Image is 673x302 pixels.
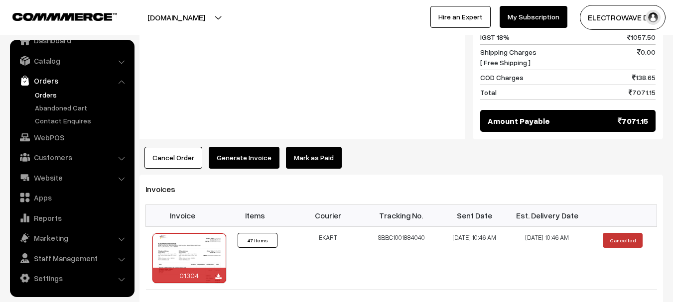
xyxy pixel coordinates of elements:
a: Mark as Paid [286,147,342,169]
a: Marketing [12,229,131,247]
span: 7071.15 [618,115,648,127]
th: Est. Delivery Date [511,204,584,226]
button: ELECTROWAVE DE… [580,5,666,30]
span: Invoices [145,184,187,194]
a: Contact Enquires [32,115,131,126]
a: Staff Management [12,249,131,267]
td: [DATE] 10:46 AM [511,226,584,290]
span: Total [480,87,497,98]
img: user [646,10,661,25]
th: Invoice [146,204,219,226]
span: Amount Payable [488,115,550,127]
td: [DATE] 10:46 AM [438,226,511,290]
div: 01304 [152,268,226,283]
a: WebPOS [12,128,131,146]
img: COMMMERCE [12,13,117,20]
a: COMMMERCE [12,10,100,22]
a: My Subscription [500,6,567,28]
a: Catalog [12,52,131,70]
button: Cancel Order [144,147,202,169]
a: Orders [32,90,131,100]
a: Customers [12,148,131,166]
button: [DOMAIN_NAME] [113,5,240,30]
th: Courier [292,204,365,226]
th: Tracking No. [365,204,438,226]
span: 7071.15 [629,87,656,98]
span: 1057.50 [627,32,656,42]
a: Website [12,169,131,187]
span: COD Charges [480,72,524,83]
span: 138.65 [632,72,656,83]
td: EKART [292,226,365,290]
a: Orders [12,72,131,90]
button: Cancelled [603,233,643,248]
a: Dashboard [12,31,131,49]
a: Abandoned Cart [32,102,131,113]
a: Reports [12,209,131,227]
button: 47 Items [238,233,277,248]
th: Sent Date [438,204,511,226]
td: SBBC1001884040 [365,226,438,290]
a: Settings [12,269,131,287]
span: Shipping Charges [ Free Shipping ] [480,47,537,68]
a: Hire an Expert [430,6,491,28]
span: IGST 18% [480,32,510,42]
button: Generate Invoice [209,147,279,169]
span: 0.00 [637,47,656,68]
th: Items [219,204,292,226]
a: Apps [12,189,131,206]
